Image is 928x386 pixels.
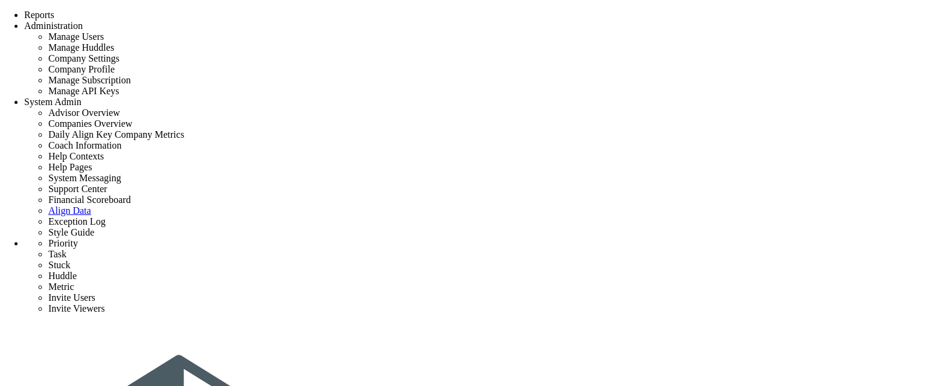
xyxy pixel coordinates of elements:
[48,260,70,270] span: Stuck
[48,53,120,63] span: Company Settings
[48,162,92,172] span: Help Pages
[48,173,121,183] span: System Messaging
[48,281,74,292] span: Metric
[48,303,105,314] span: Invite Viewers
[48,292,95,303] span: Invite Users
[48,216,106,227] span: Exception Log
[48,118,132,129] span: Companies Overview
[48,31,104,42] span: Manage Users
[48,151,104,161] span: Help Contexts
[48,86,119,96] span: Manage API Keys
[24,21,83,31] span: Administration
[48,140,121,150] span: Coach Information
[48,75,130,85] span: Manage Subscription
[24,10,54,20] span: Reports
[48,42,114,53] span: Manage Huddles
[48,129,184,140] span: Daily Align Key Company Metrics
[48,108,120,118] span: Advisor Overview
[48,271,77,281] span: Huddle
[48,64,115,74] span: Company Profile
[48,184,107,194] span: Support Center
[48,249,66,259] span: Task
[48,227,94,237] span: Style Guide
[48,238,78,248] span: Priority
[48,205,91,216] a: Align Data
[24,97,82,107] span: System Admin
[48,195,130,205] span: Financial Scoreboard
